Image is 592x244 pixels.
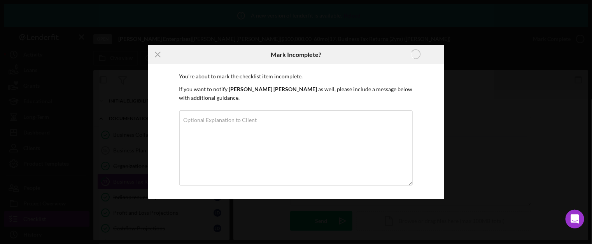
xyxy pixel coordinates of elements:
p: If you want to notify as well, please include a message below with additional guidance. [179,85,413,103]
b: [PERSON_NAME] [PERSON_NAME] [229,86,317,92]
button: Marking Incomplete [387,47,444,62]
div: Open Intercom Messenger [566,210,584,228]
p: You're about to mark the checklist item incomplete. [179,72,413,81]
label: Optional Explanation to Client [184,117,257,123]
h6: Mark Incomplete? [271,51,321,58]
